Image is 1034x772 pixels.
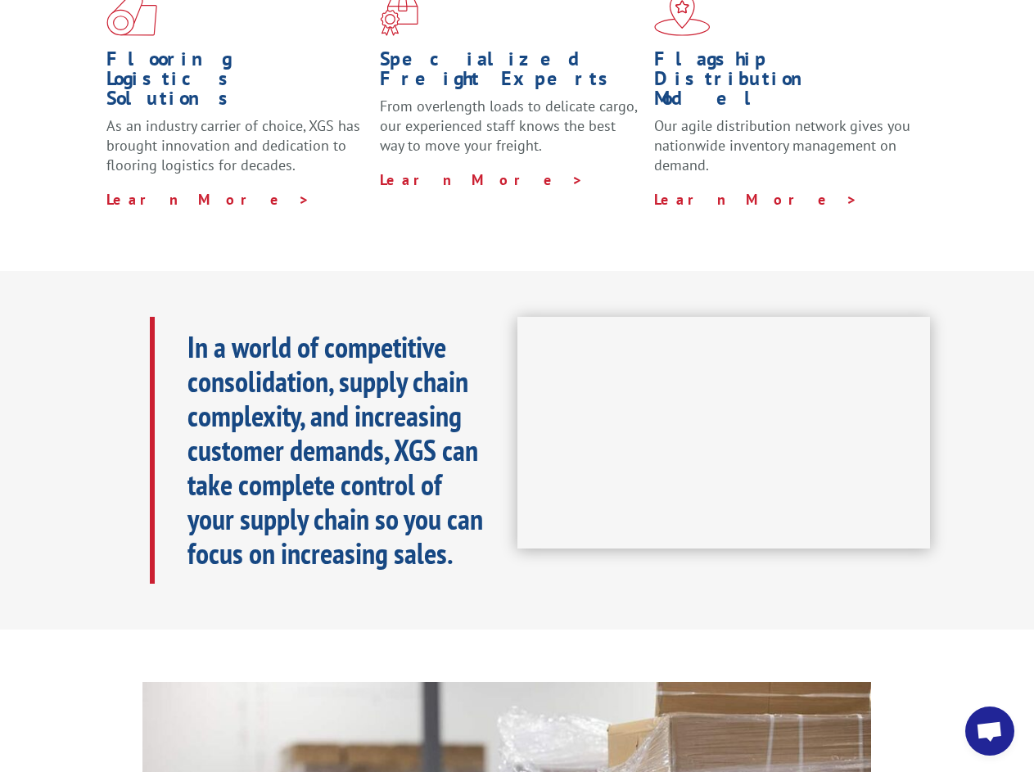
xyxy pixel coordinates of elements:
iframe: XGS Logistics Solutions [517,317,931,549]
a: Learn More > [106,190,310,209]
span: As an industry carrier of choice, XGS has brought innovation and dedication to flooring logistics... [106,116,360,174]
h1: Flagship Distribution Model [654,49,915,116]
a: Learn More > [654,190,858,209]
span: Our agile distribution network gives you nationwide inventory management on demand. [654,116,910,174]
div: Open chat [965,707,1014,756]
p: From overlength loads to delicate cargo, our experienced staff knows the best way to move your fr... [380,97,641,169]
b: In a world of competitive consolidation, supply chain complexity, and increasing customer demands... [187,327,483,572]
h1: Specialized Freight Experts [380,49,641,97]
a: Learn More > [380,170,584,189]
h1: Flooring Logistics Solutions [106,49,368,116]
